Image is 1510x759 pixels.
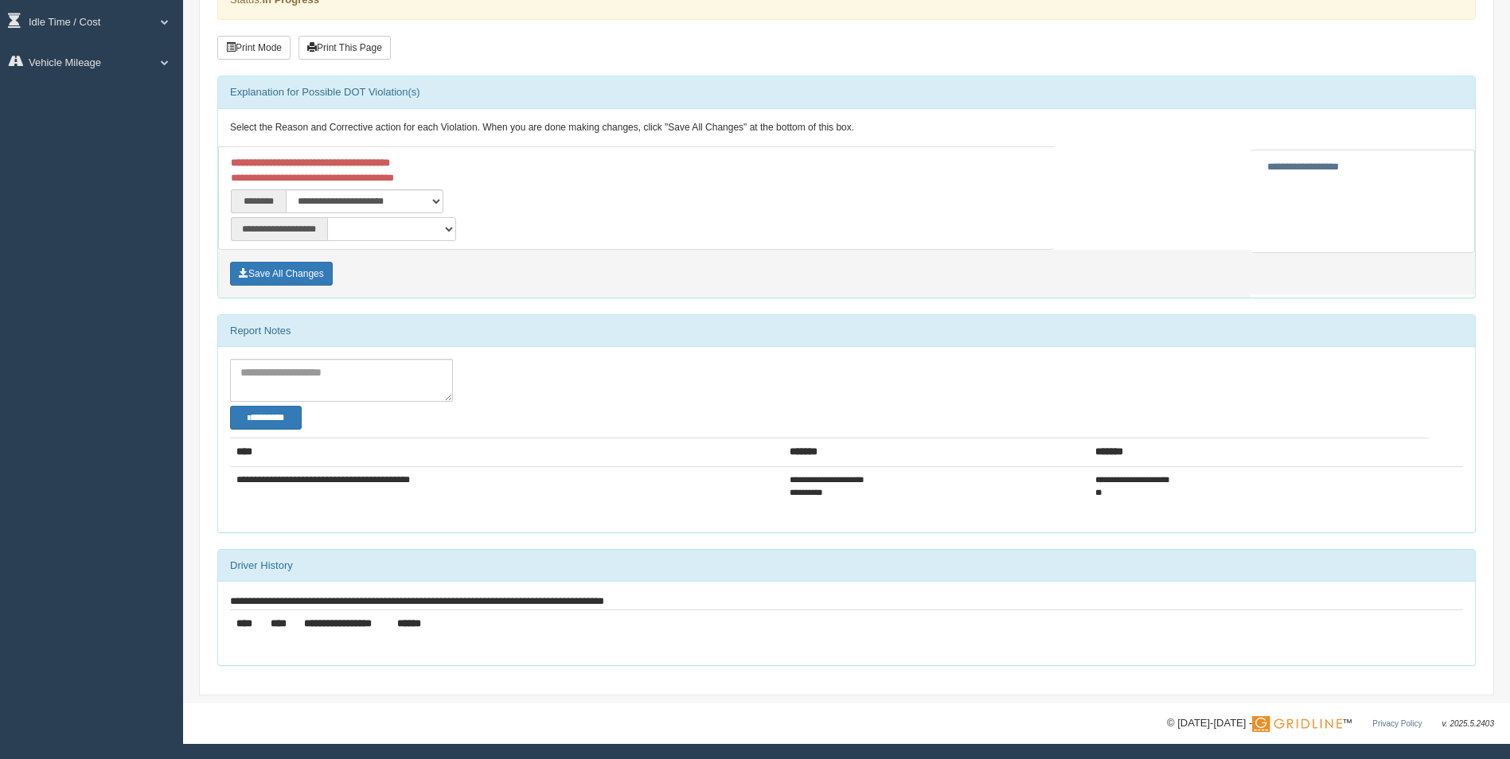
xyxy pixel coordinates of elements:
button: Save [230,262,333,286]
div: Select the Reason and Corrective action for each Violation. When you are done making changes, cli... [218,109,1475,147]
button: Change Filter Options [230,406,302,430]
div: Report Notes [218,315,1475,347]
button: Print This Page [298,36,391,60]
img: Gridline [1252,716,1342,732]
button: Print Mode [217,36,291,60]
div: © [DATE]-[DATE] - ™ [1167,715,1494,732]
div: Explanation for Possible DOT Violation(s) [218,76,1475,108]
a: Privacy Policy [1372,719,1422,728]
span: v. 2025.5.2403 [1442,719,1494,728]
div: Driver History [218,550,1475,582]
